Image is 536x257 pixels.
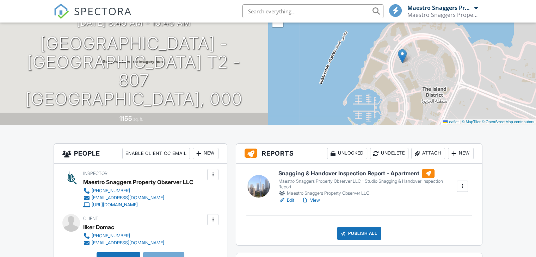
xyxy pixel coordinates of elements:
[83,187,188,194] a: [PHONE_NUMBER]
[337,227,381,240] div: Publish All
[83,232,164,239] a: [PHONE_NUMBER]
[92,202,138,208] div: [URL][DOMAIN_NAME]
[92,233,130,239] div: [PHONE_NUMBER]
[411,148,445,159] div: Attach
[242,4,383,18] input: Search everything...
[278,197,294,204] a: Edit
[92,240,164,246] div: [EMAIL_ADDRESS][DOMAIN_NAME]
[482,120,534,124] a: © OpenStreetMap contributors
[83,201,188,208] a: [URL][DOMAIN_NAME]
[83,177,193,187] div: Maestro Snaggers Property Observer LLC
[83,171,107,176] span: Inspector
[407,4,473,11] div: Maestro Snaggers Property Observer LLC
[92,195,164,201] div: [EMAIL_ADDRESS][DOMAIN_NAME]
[278,190,456,197] div: Maestro Snaggers Property Observer LLC
[83,194,188,201] a: [EMAIL_ADDRESS][DOMAIN_NAME]
[407,11,478,18] div: Maestro Snaggers Property Observer
[301,197,320,204] a: View
[398,49,407,63] img: Marker
[443,120,458,124] a: Leaflet
[193,148,218,159] div: New
[83,239,164,246] a: [EMAIL_ADDRESS][DOMAIN_NAME]
[122,148,190,159] div: Enable Client CC Email
[83,216,98,221] span: Client
[54,144,227,164] h3: People
[278,169,456,178] h6: Snagging & Handover Inspection Report - Apartment
[327,148,367,159] div: Unlocked
[460,120,461,124] span: |
[74,4,132,18] span: SPECTORA
[83,222,114,232] div: Ilker Domac
[462,120,481,124] a: © MapTiler
[11,34,257,108] h1: [GEOGRAPHIC_DATA] - [GEOGRAPHIC_DATA] T2 - 807 [GEOGRAPHIC_DATA], 000
[119,115,132,122] div: 1155
[92,188,130,194] div: [PHONE_NUMBER]
[77,18,191,27] h3: [DATE] 8:45 am - 10:45 am
[275,17,280,26] span: −
[236,144,482,164] h3: Reports
[54,10,132,24] a: SPECTORA
[370,148,408,159] div: Undelete
[448,148,474,159] div: New
[278,178,456,190] div: Maestro Snaggers Property Observer LLC - Studio Snagging & Handover Inspection Report
[54,4,69,19] img: The Best Home Inspection Software - Spectora
[133,117,143,122] span: sq. ft.
[278,169,456,197] a: Snagging & Handover Inspection Report - Apartment Maestro Snaggers Property Observer LLC - Studio...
